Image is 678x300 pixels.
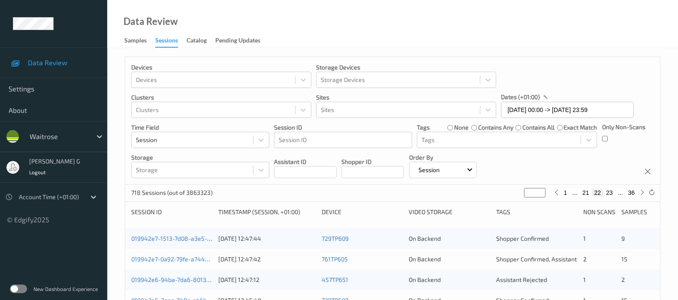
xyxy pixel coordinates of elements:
div: Session ID [131,208,212,216]
div: Timestamp (Session, +01:00) [218,208,316,216]
div: Sessions [155,36,178,48]
p: Time Field [131,123,269,132]
a: Catalog [187,35,215,47]
span: 2 [583,255,587,263]
div: On Backend [409,276,490,284]
p: Storage Devices [316,63,496,72]
button: 36 [625,189,637,197]
div: [DATE] 12:47:42 [218,255,316,264]
button: 22 [592,189,604,197]
div: [DATE] 12:47:44 [218,234,316,243]
div: On Backend [409,255,490,264]
p: Only Non-Scans [602,123,645,131]
p: Order By [409,153,477,162]
div: [DATE] 12:47:12 [218,276,316,284]
a: 019942e6-94ba-7da6-8013-19c11a4a5cff [131,276,244,283]
p: 718 Sessions (out of 3863323) [131,188,213,197]
button: 1 [561,189,570,197]
div: Samples [124,36,147,47]
a: 729TP609 [322,235,349,242]
p: Assistant ID [274,158,337,166]
a: Pending Updates [215,35,269,47]
div: On Backend [409,234,490,243]
button: 21 [580,189,592,197]
div: Data Review [124,17,178,26]
div: Device [322,208,403,216]
p: Tags [417,123,430,132]
p: Sites [316,93,496,102]
button: 23 [603,189,615,197]
a: Samples [124,35,155,47]
div: Samples [621,208,654,216]
span: Shopper Confirmed [496,235,549,242]
label: contains all [522,123,554,132]
span: Shopper Confirmed, Assistant Rejected [496,255,603,263]
div: Non Scans [583,208,616,216]
span: Assistant Rejected [496,276,547,283]
label: exact match [563,123,597,132]
p: dates (+01:00) [501,93,540,101]
p: Devices [131,63,311,72]
div: Catalog [187,36,207,47]
a: 457TP651 [322,276,348,283]
label: contains any [478,123,513,132]
span: 15 [621,255,627,263]
div: Video Storage [409,208,490,216]
span: 1 [583,235,586,242]
a: 761TP605 [322,255,348,263]
p: Session ID [274,123,412,132]
span: 9 [621,235,625,242]
div: Tags [496,208,577,216]
div: Pending Updates [215,36,260,47]
a: 019942e7-0a92-79fe-a744-f950e9b2d006 [131,255,247,263]
p: Storage [131,153,269,162]
p: Shopper ID [341,158,404,166]
span: 1 [583,276,586,283]
button: ... [615,189,626,197]
a: 019942e7-1513-7d08-a3e5-8ef0154d0fbe [131,235,246,242]
span: 2 [621,276,625,283]
label: none [454,123,469,132]
p: Session [416,166,443,174]
button: ... [570,189,580,197]
p: Clusters [131,93,311,102]
a: Sessions [155,35,187,48]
